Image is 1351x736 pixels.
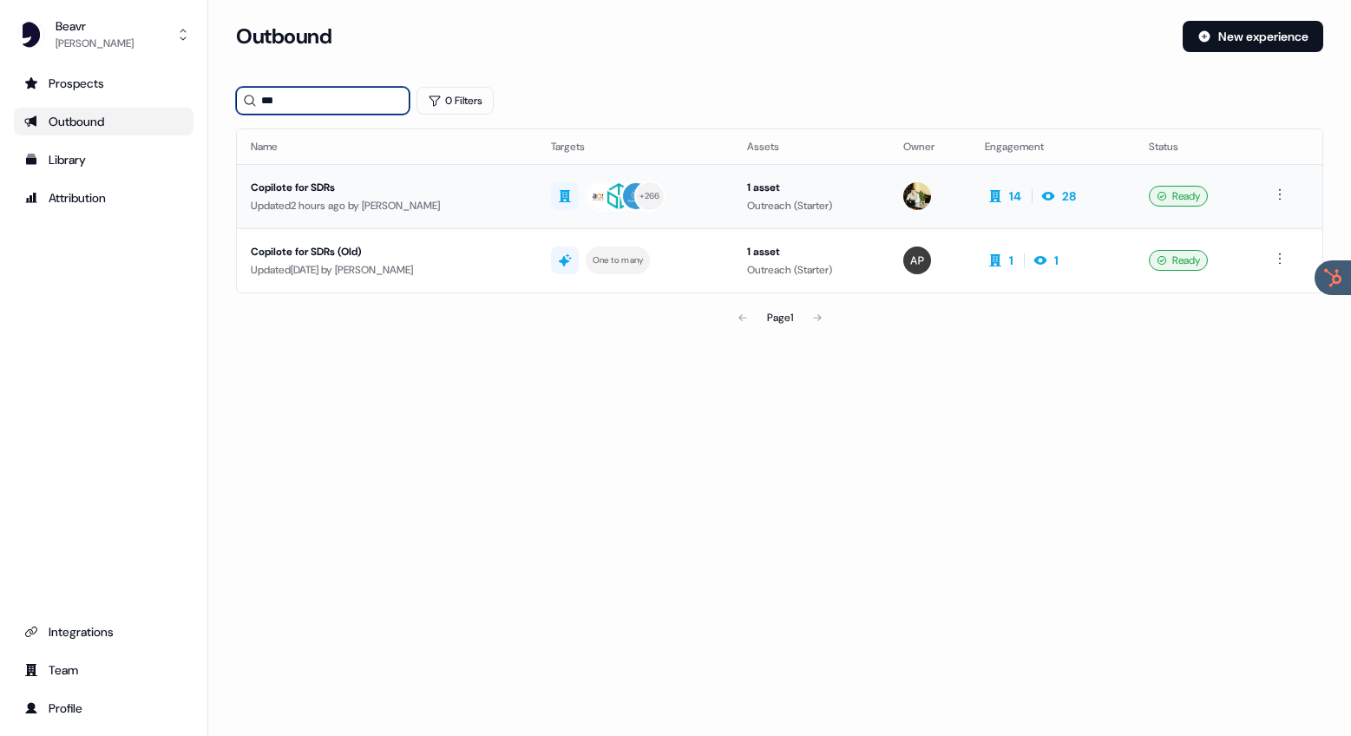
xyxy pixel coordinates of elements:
div: Ready [1149,186,1208,207]
h3: Outbound [236,23,331,49]
th: Assets [733,129,889,164]
a: Go to attribution [14,184,193,212]
th: Status [1135,129,1255,164]
div: 1 asset [747,243,876,260]
a: Go to prospects [14,69,193,97]
div: Beavr [56,17,134,35]
div: 28 [1062,187,1076,205]
button: New experience [1183,21,1323,52]
button: 0 Filters [416,87,494,115]
div: Page 1 [767,309,793,326]
div: Ready [1149,250,1208,271]
div: One to many [593,253,644,268]
a: Go to integrations [14,618,193,646]
th: Name [237,129,537,164]
div: + 266 [639,188,660,204]
a: Go to team [14,656,193,684]
div: Profile [24,700,183,717]
div: 14 [1009,187,1021,205]
a: Go to outbound experience [14,108,193,135]
div: Outreach (Starter) [747,197,876,214]
div: 1 [1054,252,1059,269]
div: Integrations [24,623,183,641]
div: 1 asset [747,179,876,196]
div: Prospects [24,75,183,92]
th: Targets [537,129,734,164]
div: Copilote for SDRs (Old) [251,243,523,260]
div: Outreach (Starter) [747,261,876,279]
a: Go to profile [14,694,193,722]
div: Updated [DATE] by [PERSON_NAME] [251,261,523,279]
th: Owner [889,129,971,164]
button: Beavr[PERSON_NAME] [14,14,193,56]
div: Library [24,151,183,168]
img: Armand [903,182,931,210]
div: Outbound [24,113,183,130]
div: Copilote for SDRs [251,179,523,196]
img: Alexis [903,246,931,274]
div: Updated 2 hours ago by [PERSON_NAME] [251,197,523,214]
div: 1 [1009,252,1013,269]
div: [PERSON_NAME] [56,35,134,52]
div: Team [24,661,183,679]
div: Attribution [24,189,183,207]
th: Engagement [971,129,1135,164]
a: Go to templates [14,146,193,174]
